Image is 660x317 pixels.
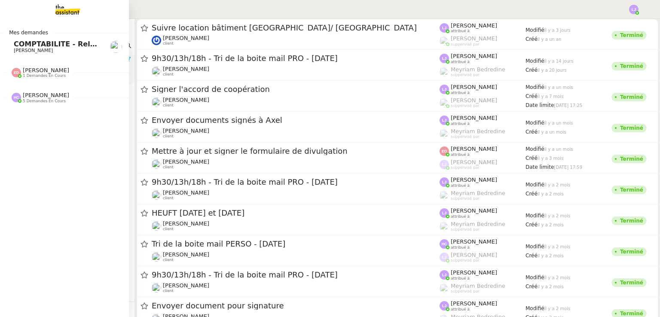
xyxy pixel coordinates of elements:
[451,104,480,108] span: suppervisé par
[163,158,209,165] span: [PERSON_NAME]
[544,28,571,33] span: il y a 3 jours
[440,146,449,156] img: svg
[526,67,538,73] span: Créé
[14,48,53,53] span: [PERSON_NAME]
[620,64,643,69] div: Terminé
[451,60,470,64] span: attribué à
[152,302,440,310] span: Envoyer document pour signature
[152,252,161,262] img: users%2FTDxDvmCjFdN3QFePFNGdQUcJcQk1%2Favatar%2F0cfb3a67-8790-4592-a9ec-92226c678442
[163,103,174,108] span: client
[620,156,643,162] div: Terminé
[440,22,526,34] app-user-label: attribué à
[526,305,544,311] span: Modifié
[163,258,174,262] span: client
[440,159,526,170] app-user-label: suppervisé par
[451,221,505,227] span: Meyriam Bedredine
[451,22,497,29] span: [PERSON_NAME]
[538,130,566,134] span: il y a un mois
[526,182,544,188] span: Modifié
[152,85,440,93] span: Signer l'accord de coopération
[451,159,497,165] span: [PERSON_NAME]
[451,283,505,289] span: Meyriam Bedredine
[152,128,161,138] img: users%2FTDxDvmCjFdN3QFePFNGdQUcJcQk1%2Favatar%2F0cfb3a67-8790-4592-a9ec-92226c678442
[538,192,564,196] span: il y a 2 mois
[440,115,526,126] app-user-label: attribué à
[163,251,209,258] span: [PERSON_NAME]
[544,183,571,187] span: il y a 2 mois
[152,128,440,139] app-user-detailed-label: client
[440,84,526,95] app-user-label: attribué à
[14,40,233,48] span: COMPTABILITE - Relances factures impayées - août 2025
[23,99,66,104] span: 5 demandes en cours
[554,165,582,170] span: [DATE] 17:59
[440,116,449,125] img: svg
[451,146,497,152] span: [PERSON_NAME]
[526,274,544,280] span: Modifié
[440,85,449,94] img: svg
[526,129,538,135] span: Créé
[544,275,571,280] span: il y a 2 mois
[544,121,573,125] span: il y a un mois
[152,35,440,46] app-user-detailed-label: client
[451,245,470,250] span: attribué à
[440,146,526,157] app-user-label: attribué à
[451,42,480,47] span: suppervisé par
[152,209,440,217] span: HEUFT [DATE] et [DATE]
[440,269,526,280] app-user-label: attribué à
[451,307,470,312] span: attribué à
[440,97,526,108] app-user-label: suppervisé par
[538,156,564,161] span: il y a 3 mois
[451,29,470,34] span: attribué à
[163,41,174,46] span: client
[440,208,449,218] img: svg
[451,238,497,245] span: [PERSON_NAME]
[544,213,571,218] span: il y a 2 mois
[451,97,497,104] span: [PERSON_NAME]
[526,164,554,170] span: Date limite
[23,67,69,73] span: [PERSON_NAME]
[538,284,564,289] span: il y a 2 mois
[23,73,66,78] span: 1 demandes en cours
[163,282,209,289] span: [PERSON_NAME]
[152,282,440,293] app-user-detailed-label: client
[620,280,643,285] div: Terminé
[451,276,470,281] span: attribué à
[440,283,526,294] app-user-label: suppervisé par
[440,160,449,169] img: svg
[451,183,470,188] span: attribué à
[451,73,480,77] span: suppervisé par
[526,222,538,228] span: Créé
[440,54,449,63] img: svg
[544,147,573,152] span: il y a un mois
[538,37,561,42] span: il y a un an
[152,220,440,232] app-user-detailed-label: client
[152,271,440,279] span: 9h30/13h/18h - Tri de la boite mail PRO - [DATE]
[538,253,564,258] span: il y a 2 mois
[440,238,526,250] app-user-label: attribué à
[526,102,554,108] span: Date limite
[440,66,526,77] app-user-label: suppervisé par
[544,59,574,64] span: il y a 14 jours
[440,190,526,201] app-user-label: suppervisé par
[526,93,538,99] span: Créé
[620,94,643,100] div: Terminé
[451,91,470,95] span: attribué à
[163,35,209,41] span: [PERSON_NAME]
[526,253,538,259] span: Créé
[163,227,174,232] span: client
[526,36,538,42] span: Créé
[451,122,470,126] span: attribué à
[163,72,174,77] span: client
[451,214,470,219] span: attribué à
[4,28,53,37] span: Mes demandes
[440,98,449,107] img: users%2FoFdbodQ3TgNoWt9kP3GXAs5oaCq1%2Favatar%2Fprofile-pic.png
[451,177,497,183] span: [PERSON_NAME]
[451,35,497,42] span: [PERSON_NAME]
[152,178,440,186] span: 9h30/13h/18h - Tri de la boite mail PRO - [DATE]
[620,33,643,38] div: Terminé
[163,128,209,134] span: [PERSON_NAME]
[163,196,174,201] span: client
[440,36,449,46] img: users%2FoFdbodQ3TgNoWt9kP3GXAs5oaCq1%2Favatar%2Fprofile-pic.png
[440,253,449,262] img: svg
[152,66,440,77] app-user-detailed-label: client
